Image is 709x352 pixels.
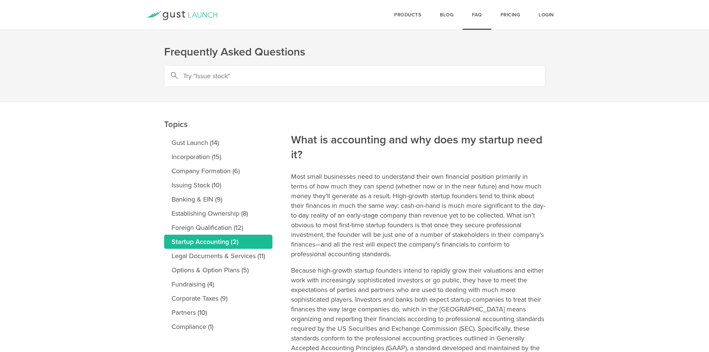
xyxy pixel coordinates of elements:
[164,221,272,235] a: Foreign Qualification (12)
[164,45,545,60] h1: Frequently Asked Questions
[164,235,272,249] a: Startup Accounting (2)
[164,305,272,320] a: Partners (10)
[164,291,272,305] a: Corporate Taxes (9)
[164,192,272,206] a: Banking & EIN (9)
[164,249,272,263] a: Legal Documents & Services (11)
[164,164,272,178] a: Company Formation (6)
[164,320,272,334] a: Compliance (1)
[164,65,545,87] input: Try "Issue stock"
[291,82,545,162] h2: What is accounting and why does my startup need it?
[164,150,272,164] a: Incorporation (15)
[164,136,272,150] a: Gust Launch (14)
[291,172,545,259] p: Most small businesses need to understand their own financial position primarily in terms of how m...
[164,67,272,132] h2: Topics
[164,178,272,192] a: Issuing Stock (10)
[164,263,272,277] a: Options & Option Plans (5)
[164,277,272,291] a: Fundraising (4)
[164,206,272,221] a: Establishing Ownership (8)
